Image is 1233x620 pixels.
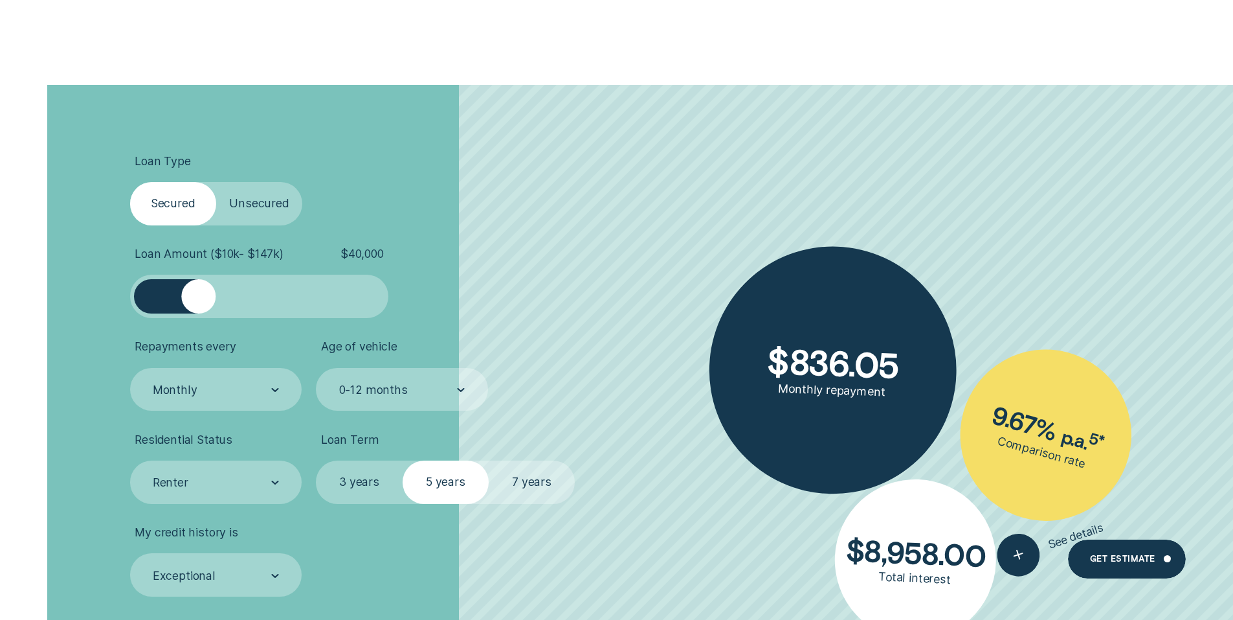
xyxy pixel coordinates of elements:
[135,339,236,354] span: Repayments every
[340,247,384,261] span: $ 40,000
[489,461,575,504] label: 7 years
[321,339,397,354] span: Age of vehicle
[316,461,402,504] label: 3 years
[130,182,216,225] label: Secured
[153,569,216,583] div: Exceptional
[153,476,188,490] div: Renter
[1046,521,1105,552] span: See details
[321,433,379,447] span: Loan Term
[153,383,197,397] div: Monthly
[135,154,190,168] span: Loan Type
[339,383,408,397] div: 0-12 months
[1068,540,1185,579] a: Get Estimate
[135,525,238,540] span: My credit history is
[135,247,283,261] span: Loan Amount ( $10k - $147k )
[216,182,302,225] label: Unsecured
[135,433,232,447] span: Residential Status
[992,507,1110,582] button: See details
[403,461,489,504] label: 5 years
